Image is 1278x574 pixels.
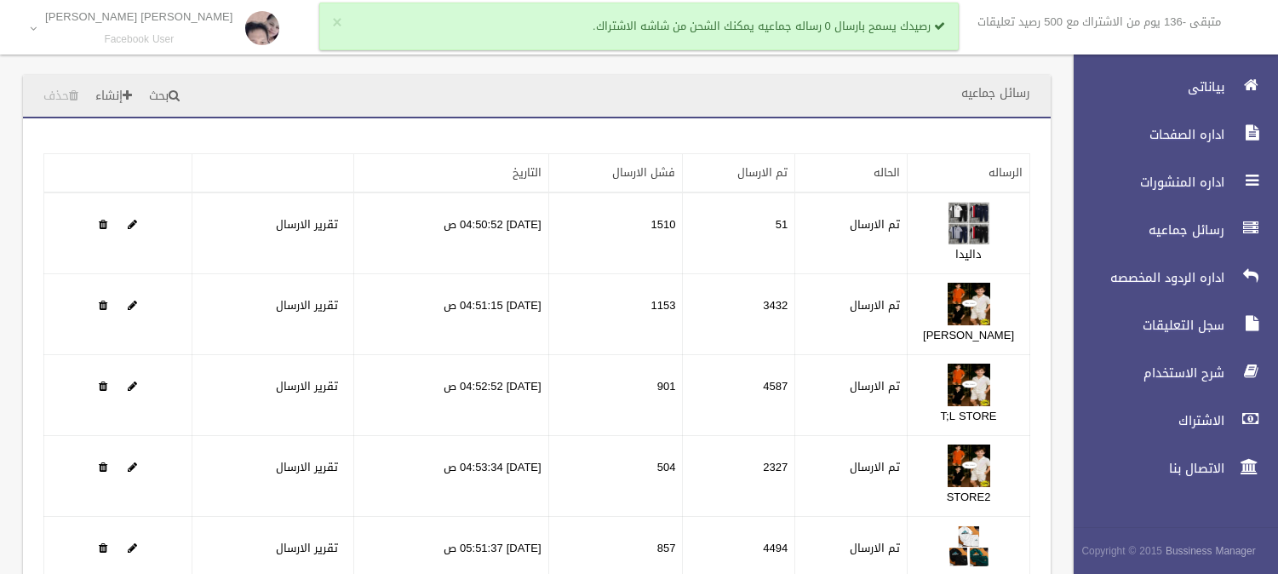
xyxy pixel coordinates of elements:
img: 638948947274429221.jpeg [948,525,990,568]
span: الاشتراك [1059,412,1229,429]
th: الحاله [795,154,908,193]
a: Edit [128,456,137,478]
td: [DATE] 04:51:15 ص [354,274,548,355]
a: الاشتراك [1059,402,1278,439]
span: Copyright © 2015 [1081,542,1162,560]
th: الرساله [908,154,1030,193]
label: تم الارسال [850,215,900,235]
a: تقرير الارسال [276,376,338,397]
td: 504 [548,436,683,517]
strong: Bussiness Manager [1166,542,1256,560]
a: T;L STORE [941,405,997,427]
label: تم الارسال [850,376,900,397]
img: 638948912391536237.jpeg [948,445,990,487]
td: [DATE] 04:50:52 ص [354,192,548,274]
a: فشل الارسال [612,162,675,183]
span: بياناتى [1059,78,1229,95]
img: 638948910718906778.jpeg [948,202,990,244]
td: 901 [548,355,683,436]
a: اداره الصفحات [1059,116,1278,153]
a: [PERSON_NAME] [923,324,1014,346]
a: بياناتى [1059,68,1278,106]
td: 3432 [683,274,795,355]
img: 638948911432187755.jpeg [948,283,990,325]
label: تم الارسال [850,457,900,478]
span: شرح الاستخدام [1059,364,1229,382]
a: تقرير الارسال [276,456,338,478]
a: تقرير الارسال [276,214,338,235]
a: اداره المنشورات [1059,164,1278,201]
img: 638948912144532146.jpeg [948,364,990,406]
a: الاتصال بنا [1059,450,1278,487]
td: 1510 [548,192,683,274]
a: Edit [948,214,990,235]
a: Edit [128,376,137,397]
a: اداره الردود المخصصه [1059,259,1278,296]
a: داليدا [955,244,982,265]
a: Edit [948,456,990,478]
a: STORE2 [947,486,991,508]
span: سجل التعليقات [1059,317,1229,334]
header: رسائل جماعيه [941,77,1051,110]
span: اداره الصفحات [1059,126,1229,143]
a: رسائل جماعيه [1059,211,1278,249]
a: Edit [948,295,990,316]
a: تقرير الارسال [276,537,338,559]
a: التاريخ [513,162,542,183]
td: 1153 [548,274,683,355]
td: [DATE] 04:52:52 ص [354,355,548,436]
button: × [332,14,341,32]
td: 4587 [683,355,795,436]
td: 2327 [683,436,795,517]
span: اداره الردود المخصصه [1059,269,1229,286]
a: تم الارسال [737,162,788,183]
td: 51 [683,192,795,274]
label: تم الارسال [850,296,900,316]
a: تقرير الارسال [276,295,338,316]
a: Edit [128,214,137,235]
small: Facebook User [45,33,233,46]
a: إنشاء [89,81,139,112]
a: Edit [948,537,990,559]
span: الاتصال بنا [1059,460,1229,477]
a: بحث [142,81,186,112]
a: سجل التعليقات [1059,307,1278,344]
a: Edit [128,295,137,316]
a: شرح الاستخدام [1059,354,1278,392]
span: اداره المنشورات [1059,174,1229,191]
a: Edit [948,376,990,397]
div: رصيدك يسمح بارسال 0 رساله جماعيه يمكنك الشحن من شاشه الاشتراك. [319,3,959,50]
a: Edit [128,537,137,559]
td: [DATE] 04:53:34 ص [354,436,548,517]
p: [PERSON_NAME] [PERSON_NAME] [45,10,233,23]
label: تم الارسال [850,538,900,559]
span: رسائل جماعيه [1059,221,1229,238]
